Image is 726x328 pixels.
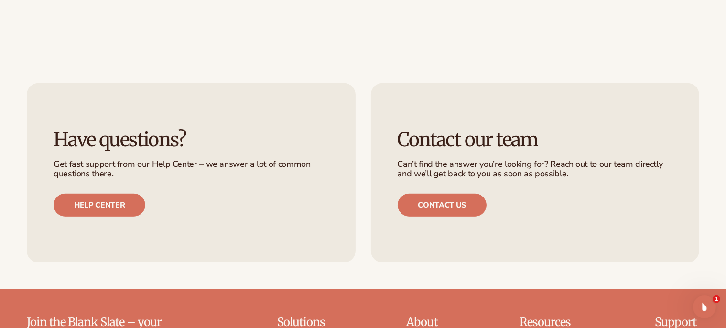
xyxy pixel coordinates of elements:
iframe: Intercom live chat [693,295,716,318]
span: 1 [713,295,720,303]
a: Contact us [398,194,487,217]
p: Can’t find the answer you’re looking for? Reach out to our team directly and we’ll get back to yo... [398,160,673,179]
h3: Have questions? [54,129,329,150]
a: Help center [54,194,145,217]
p: Get fast support from our Help Center – we answer a lot of common questions there. [54,160,329,179]
h3: Contact our team [398,129,673,150]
